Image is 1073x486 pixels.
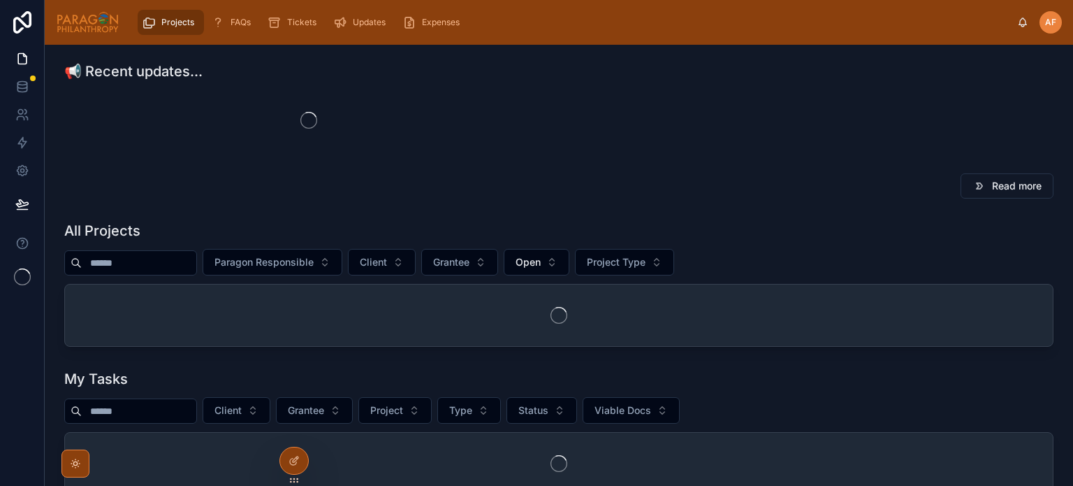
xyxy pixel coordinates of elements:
span: Expenses [422,17,460,28]
span: Grantee [433,255,469,269]
a: Updates [329,10,395,35]
h1: My Tasks [64,369,128,389]
a: Tickets [263,10,326,35]
button: Select Button [203,397,270,424]
span: Open [516,255,541,269]
span: Viable Docs [594,403,651,417]
span: Projects [161,17,194,28]
a: FAQs [207,10,261,35]
span: Read more [992,179,1042,193]
h1: 📢 Recent updates... [64,62,203,81]
span: Project [370,403,403,417]
h1: All Projects [64,221,140,241]
button: Select Button [583,397,680,424]
span: FAQs [231,17,251,28]
span: Paragon Responsible [214,255,314,269]
span: AF [1045,17,1056,28]
button: Select Button [421,249,498,276]
a: Projects [138,10,204,35]
span: Project Type [587,255,645,269]
button: Select Button [504,249,569,276]
span: Status [518,403,548,417]
button: Select Button [203,249,342,276]
button: Select Button [437,397,501,424]
a: Expenses [398,10,469,35]
button: Read more [961,173,1053,199]
img: App logo [56,11,119,34]
span: Updates [353,17,386,28]
div: scrollable content [131,7,1017,38]
span: Client [360,255,387,269]
button: Select Button [276,397,353,424]
button: Select Button [506,397,577,424]
button: Select Button [358,397,432,424]
button: Select Button [348,249,416,276]
span: Type [449,403,472,417]
span: Grantee [288,403,324,417]
span: Tickets [287,17,316,28]
button: Select Button [575,249,674,276]
span: Client [214,403,242,417]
